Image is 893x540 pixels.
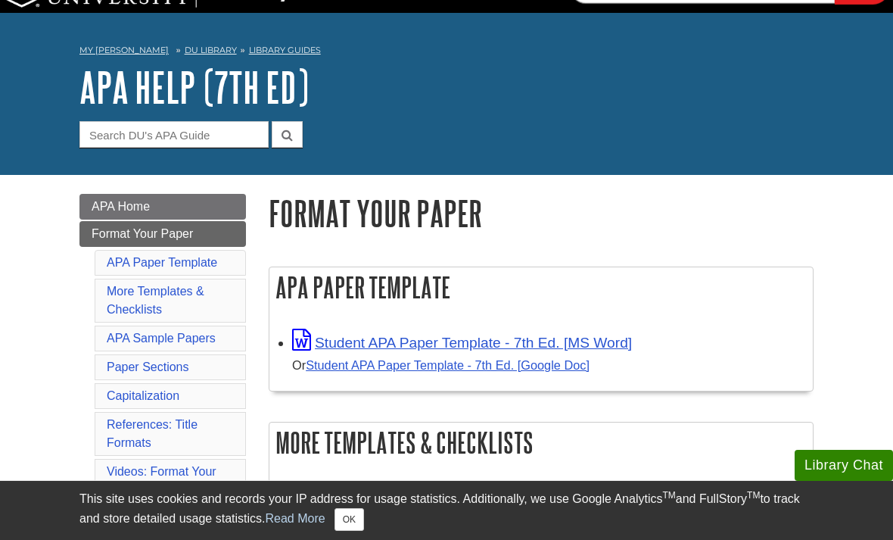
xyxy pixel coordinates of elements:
[107,285,204,316] a: More Templates & Checklists
[265,512,325,525] a: Read More
[79,490,814,531] div: This site uses cookies and records your IP address for usage statistics. Additionally, we use Goo...
[107,332,216,345] a: APA Sample Papers
[292,335,632,351] a: Link opens in new window
[79,221,246,247] a: Format Your Paper
[107,418,198,449] a: References: Title Formats
[107,465,216,496] a: Videos: Format Your Paper
[747,490,760,501] sup: TM
[107,256,217,269] a: APA Paper Template
[79,64,309,111] a: APA Help (7th Ed)
[269,267,813,307] h2: APA Paper Template
[334,508,364,531] button: Close
[795,450,893,481] button: Library Chat
[269,423,813,463] h2: More Templates & Checklists
[92,227,193,240] span: Format Your Paper
[79,194,246,220] a: APA Home
[107,389,179,402] a: Capitalization
[292,358,590,372] small: Or
[107,361,189,373] a: Paper Sections
[306,358,590,372] a: Student APA Paper Template - 7th Ed. [Google Doc]
[269,194,814,233] h1: Format Your Paper
[185,45,237,55] a: DU Library
[79,40,814,64] nav: breadcrumb
[79,44,169,57] a: My [PERSON_NAME]
[92,200,150,213] span: APA Home
[249,45,321,55] a: Library Guides
[79,121,269,148] input: Search DU's APA Guide
[662,490,675,501] sup: TM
